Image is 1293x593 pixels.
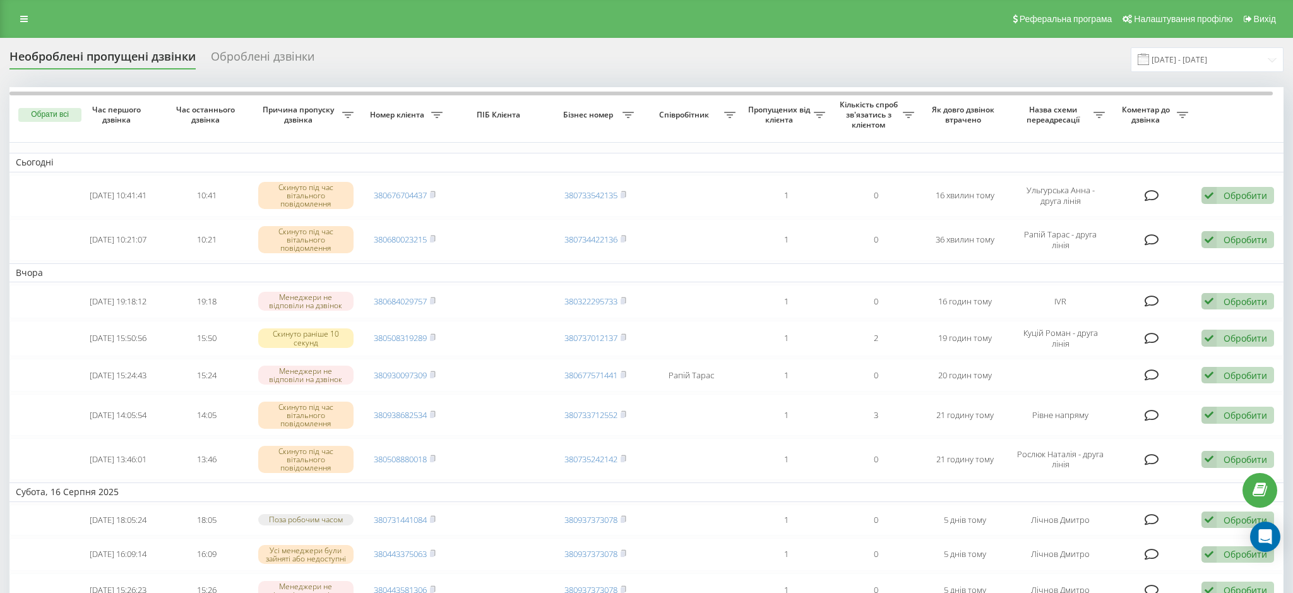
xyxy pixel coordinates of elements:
[162,394,251,436] td: 14:05
[838,100,903,129] span: Кількість спроб зв'язатись з клієнтом
[258,446,354,474] div: Скинуто під час вітального повідомлення
[1224,514,1267,526] div: Обробити
[564,332,617,344] a: 380737012137
[921,505,1010,536] td: 5 днів тому
[564,514,617,525] a: 380937373078
[742,505,831,536] td: 1
[162,505,251,536] td: 18:05
[831,321,921,356] td: 2
[1010,538,1111,572] td: Лічнов Дмитро
[374,234,427,245] a: 380680023215
[460,110,540,120] span: ПІБ Клієнта
[374,548,427,560] a: 380443375063
[9,263,1284,282] td: Вчора
[1250,522,1280,552] div: Open Intercom Messenger
[258,292,354,311] div: Менеджери не відповіли на дзвінок
[73,394,162,436] td: [DATE] 14:05:54
[374,332,427,344] a: 380508319289
[742,175,831,217] td: 1
[1010,394,1111,436] td: Рівне напряму
[921,175,1010,217] td: 16 хвилин тому
[921,285,1010,318] td: 16 годин тому
[931,105,999,124] span: Як довго дзвінок втрачено
[1010,175,1111,217] td: Ульгурська Анна - друга лінія
[742,538,831,572] td: 1
[9,482,1284,501] td: Субота, 16 Серпня 2025
[557,110,623,120] span: Бізнес номер
[742,394,831,436] td: 1
[748,105,813,124] span: Пропущених від клієнта
[374,296,427,307] a: 380684029757
[1010,285,1111,318] td: IVR
[374,453,427,465] a: 380508880018
[18,108,81,122] button: Обрати всі
[921,538,1010,572] td: 5 днів тому
[73,505,162,536] td: [DATE] 18:05:24
[646,110,724,120] span: Співробітник
[831,394,921,436] td: 3
[921,321,1010,356] td: 19 годин тому
[1224,332,1267,344] div: Обробити
[258,402,354,429] div: Скинуто під час вітального повідомлення
[831,359,921,392] td: 0
[742,321,831,356] td: 1
[162,285,251,318] td: 19:18
[258,366,354,385] div: Менеджери не відповіли на дзвінок
[73,285,162,318] td: [DATE] 19:18:12
[258,545,354,564] div: Усі менеджери були зайняті або недоступні
[9,50,196,69] div: Необроблені пропущені дзвінки
[258,182,354,210] div: Скинуто під час вітального повідомлення
[1016,105,1093,124] span: Назва схеми переадресації
[374,409,427,421] a: 380938682534
[1224,409,1267,421] div: Обробити
[564,548,617,560] a: 380937373078
[1010,438,1111,480] td: Рослюк Наталія - друга лінія
[73,175,162,217] td: [DATE] 10:41:41
[831,438,921,480] td: 0
[1224,548,1267,560] div: Обробити
[1010,505,1111,536] td: Лічнов Дмитро
[742,438,831,480] td: 1
[1224,369,1267,381] div: Обробити
[742,219,831,261] td: 1
[258,328,354,347] div: Скинуто раніше 10 секунд
[366,110,431,120] span: Номер клієнта
[1010,219,1111,261] td: Рапій Тарас - друга лінія
[831,538,921,572] td: 0
[742,359,831,392] td: 1
[211,50,314,69] div: Оброблені дзвінки
[1117,105,1176,124] span: Коментар до дзвінка
[374,369,427,381] a: 380930097309
[1010,321,1111,356] td: Куцій Роман - друга лінія
[258,514,354,525] div: Поза робочим часом
[831,175,921,217] td: 0
[831,505,921,536] td: 0
[258,105,342,124] span: Причина пропуску дзвінка
[1224,296,1267,308] div: Обробити
[162,219,251,261] td: 10:21
[73,438,162,480] td: [DATE] 13:46:01
[1224,453,1267,465] div: Обробити
[162,538,251,572] td: 16:09
[258,226,354,254] div: Скинуто під час вітального повідомлення
[564,453,617,465] a: 380735242142
[83,105,152,124] span: Час першого дзвінка
[921,219,1010,261] td: 36 хвилин тому
[921,438,1010,480] td: 21 годину тому
[1224,189,1267,201] div: Обробити
[73,538,162,572] td: [DATE] 16:09:14
[162,175,251,217] td: 10:41
[162,321,251,356] td: 15:50
[73,359,162,392] td: [DATE] 15:24:43
[640,359,742,392] td: Рапій Тарас
[374,189,427,201] a: 380676704437
[73,219,162,261] td: [DATE] 10:21:07
[564,409,617,421] a: 380733712552
[1224,234,1267,246] div: Обробити
[162,438,251,480] td: 13:46
[1254,14,1276,24] span: Вихід
[374,514,427,525] a: 380731441084
[742,285,831,318] td: 1
[1020,14,1112,24] span: Реферальна програма
[564,296,617,307] a: 380322295733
